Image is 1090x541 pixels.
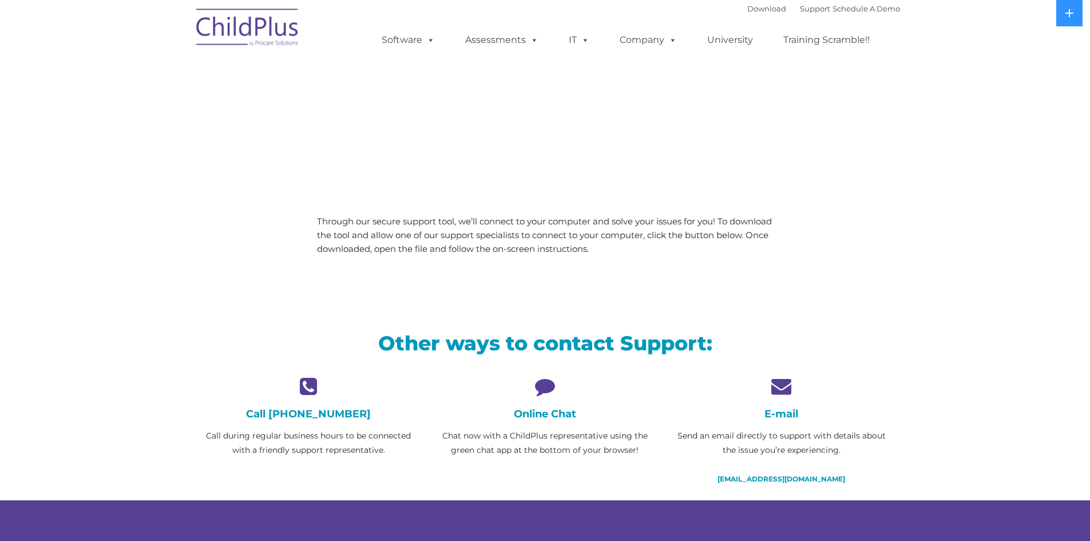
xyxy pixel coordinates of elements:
[772,29,881,52] a: Training Scramble!!
[747,4,900,13] font: |
[199,408,418,420] h4: Call [PHONE_NUMBER]
[696,29,764,52] a: University
[191,1,305,58] img: ChildPlus by Procare Solutions
[608,29,688,52] a: Company
[435,429,655,457] p: Chat now with a ChildPlus representative using the green chat app at the bottom of your browser!
[833,4,900,13] a: Schedule A Demo
[557,29,601,52] a: IT
[747,4,786,13] a: Download
[199,330,891,356] h2: Other ways to contact Support:
[199,82,627,117] span: LiveSupport with SplashTop
[317,215,773,256] p: Through our secure support tool, we’ll connect to your computer and solve your issues for you! To...
[454,29,550,52] a: Assessments
[435,408,655,420] h4: Online Chat
[672,429,891,457] p: Send an email directly to support with details about the issue you’re experiencing.
[800,4,830,13] a: Support
[370,29,446,52] a: Software
[672,408,891,420] h4: E-mail
[199,429,418,457] p: Call during regular business hours to be connected with a friendly support representative.
[718,475,845,483] a: [EMAIL_ADDRESS][DOMAIN_NAME]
